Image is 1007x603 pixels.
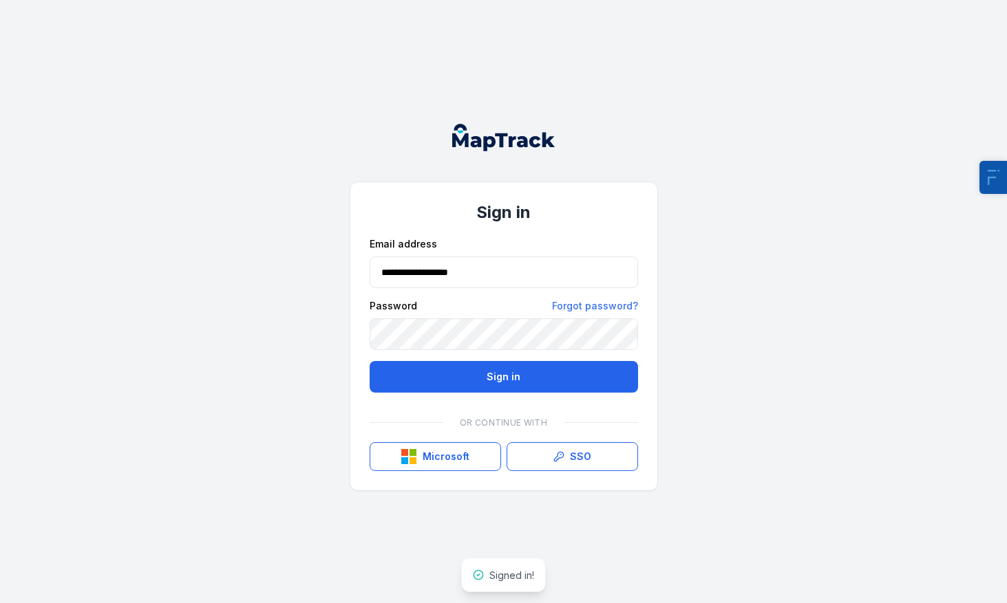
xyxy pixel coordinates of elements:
div: Or continue with [370,409,638,437]
label: Email address [370,237,437,251]
button: Microsoft [370,442,501,471]
label: Password [370,299,417,313]
a: SSO [507,442,638,471]
a: Forgot password? [552,299,638,313]
nav: Global [430,124,577,151]
button: Sign in [370,361,638,393]
span: Signed in! [489,569,534,581]
h1: Sign in [370,201,638,223]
